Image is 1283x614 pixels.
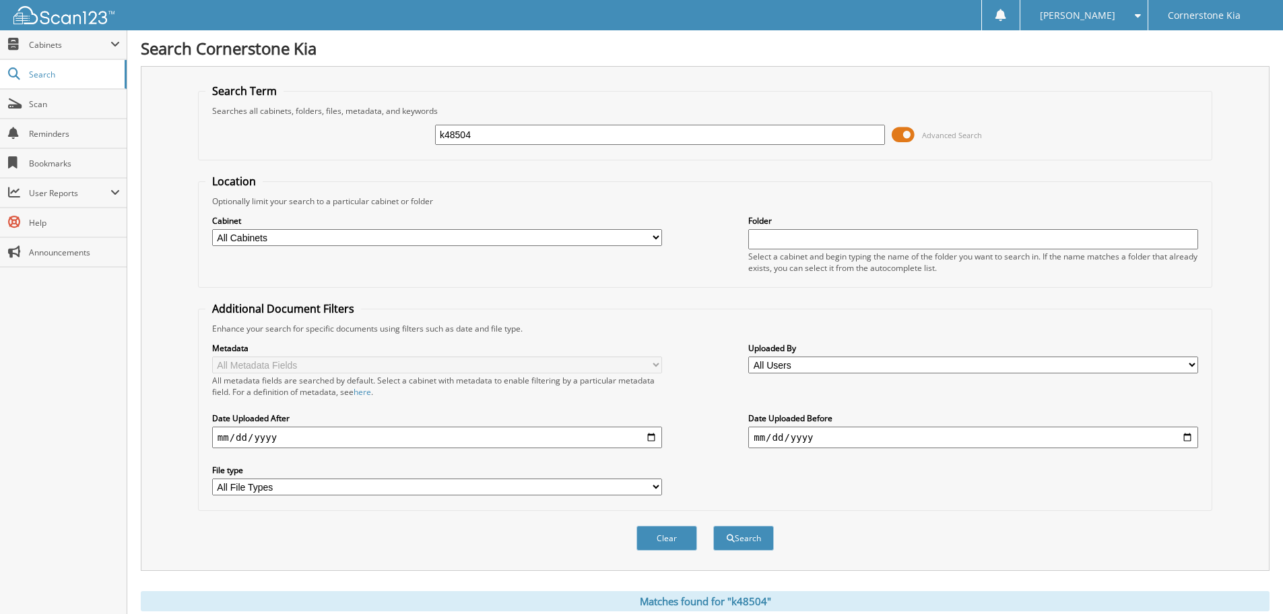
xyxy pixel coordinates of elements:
[205,195,1205,207] div: Optionally limit your search to a particular cabinet or folder
[205,105,1205,117] div: Searches all cabinets, folders, files, metadata, and keywords
[29,158,120,169] span: Bookmarks
[29,247,120,258] span: Announcements
[141,591,1270,611] div: Matches found for "k48504"
[205,323,1205,334] div: Enhance your search for specific documents using filters such as date and file type.
[713,526,774,551] button: Search
[13,6,114,24] img: scan123-logo-white.svg
[29,69,118,80] span: Search
[29,98,120,110] span: Scan
[212,464,662,476] label: File type
[29,39,110,51] span: Cabinets
[1168,11,1241,20] span: Cornerstone Kia
[29,128,120,140] span: Reminders
[212,427,662,448] input: start
[354,386,371,398] a: here
[922,130,982,140] span: Advanced Search
[748,251,1198,274] div: Select a cabinet and begin typing the name of the folder you want to search in. If the name match...
[1040,11,1115,20] span: [PERSON_NAME]
[212,342,662,354] label: Metadata
[141,37,1270,59] h1: Search Cornerstone Kia
[748,412,1198,424] label: Date Uploaded Before
[212,375,662,398] div: All metadata fields are searched by default. Select a cabinet with metadata to enable filtering b...
[636,526,697,551] button: Clear
[748,342,1198,354] label: Uploaded By
[29,217,120,228] span: Help
[29,187,110,199] span: User Reports
[212,215,662,226] label: Cabinet
[205,84,284,98] legend: Search Term
[205,301,361,316] legend: Additional Document Filters
[748,427,1198,448] input: end
[748,215,1198,226] label: Folder
[212,412,662,424] label: Date Uploaded After
[205,174,263,189] legend: Location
